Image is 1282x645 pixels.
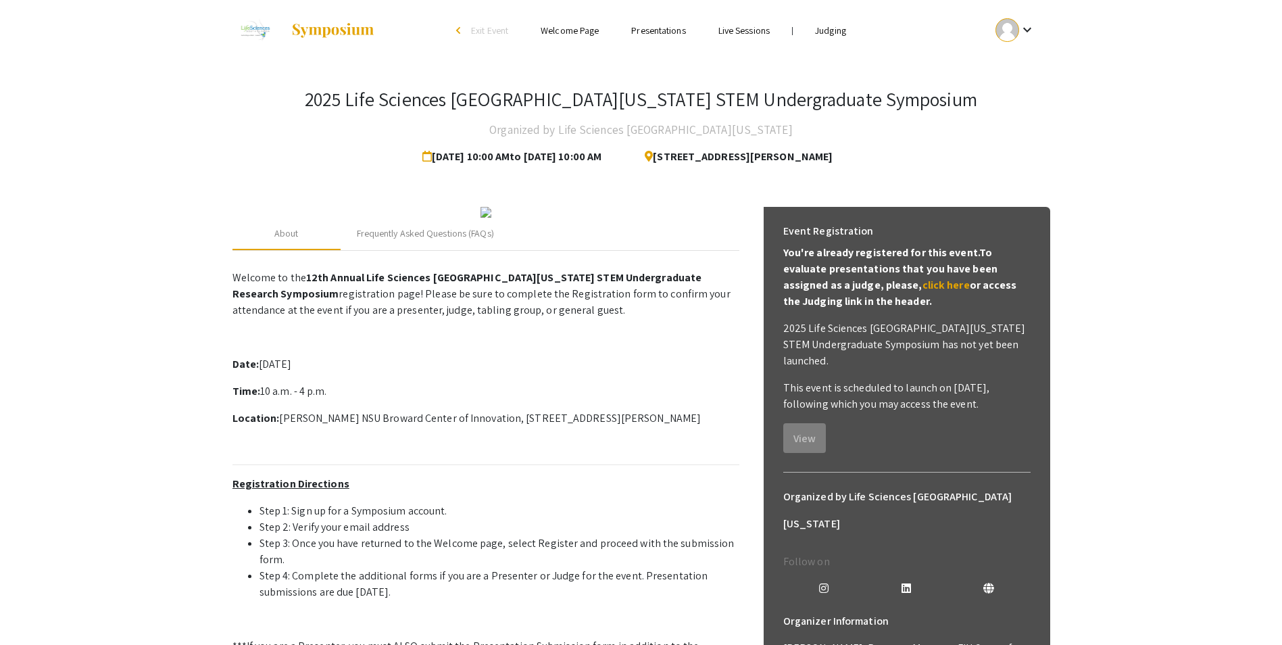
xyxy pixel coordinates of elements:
[783,380,1031,412] p: This event is scheduled to launch on [DATE], following which you may access the event.
[232,14,376,47] a: 2025 Life Sciences South Florida STEM Undergraduate Symposium
[783,608,1031,635] h6: Organizer Information
[232,270,739,318] p: Welcome to the registration page! Please be sure to complete the Registration form to confirm you...
[783,554,1031,570] p: Follow on
[260,519,739,535] li: Step 2: Verify your email address
[274,226,299,241] div: About
[922,278,970,292] a: click here
[10,584,57,635] iframe: Chat
[489,116,792,143] h4: Organized by Life Sciences [GEOGRAPHIC_DATA][US_STATE]
[1019,22,1035,38] mat-icon: Expand account dropdown
[471,24,508,37] span: Exit Event
[232,383,739,400] p: 10 a.m. - 4 p.m.
[422,143,607,170] span: [DATE] 10:00 AM to [DATE] 10:00 AM
[634,143,833,170] span: [STREET_ADDRESS][PERSON_NAME]
[783,483,1031,537] h6: Organized by Life Sciences [GEOGRAPHIC_DATA][US_STATE]
[232,477,349,491] u: Registration Directions
[981,15,1050,45] button: Expand account dropdown
[786,24,799,37] li: |
[232,357,260,371] strong: Date:
[456,26,464,34] div: arrow_back_ios
[260,535,739,568] li: Step 3: Once you have returned to the Welcome page, select Register and proceed with the submissi...
[232,384,261,398] strong: Time:
[815,24,846,37] a: Judging
[232,14,278,47] img: 2025 Life Sciences South Florida STEM Undergraduate Symposium
[783,245,1031,310] p: You're already registered for this event. To evaluate presentations that you have been assigned a...
[631,24,685,37] a: Presentations
[232,411,280,425] strong: Location:
[718,24,770,37] a: Live Sessions
[783,218,874,245] h6: Event Registration
[783,320,1031,369] p: 2025 Life Sciences [GEOGRAPHIC_DATA][US_STATE] STEM Undergraduate Symposium has not yet been laun...
[232,410,739,427] p: [PERSON_NAME] NSU Broward Center of Innovation, [STREET_ADDRESS][PERSON_NAME]
[260,568,739,600] li: Step 4: Complete the additional forms if you are a Presenter or Judge for the event. Presentation...
[357,226,494,241] div: Frequently Asked Questions (FAQs)
[541,24,599,37] a: Welcome Page
[480,207,491,218] img: 32153a09-f8cb-4114-bf27-cfb6bc84fc69.png
[305,88,977,111] h3: 2025 Life Sciences [GEOGRAPHIC_DATA][US_STATE] STEM Undergraduate Symposium
[260,503,739,519] li: Step 1: Sign up for a Symposium account.
[232,356,739,373] p: [DATE]
[291,22,375,39] img: Symposium by ForagerOne
[232,270,702,301] strong: 12th Annual Life Sciences [GEOGRAPHIC_DATA][US_STATE] STEM Undergraduate Research Symposium
[783,423,826,453] button: View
